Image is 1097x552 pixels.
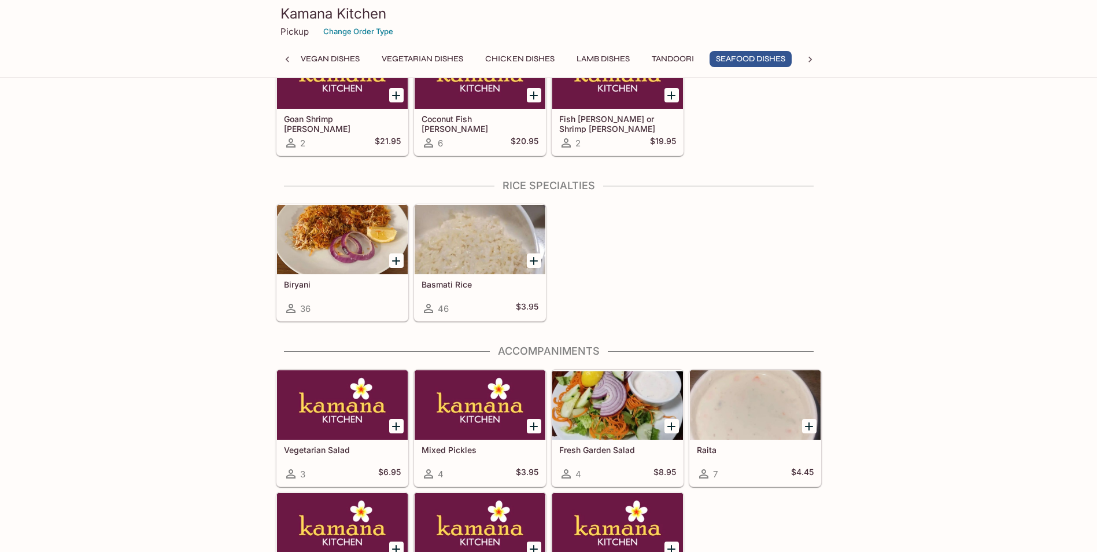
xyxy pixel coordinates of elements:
[276,204,408,321] a: Biryani36
[375,51,470,67] button: Vegetarian Dishes
[294,51,366,67] button: Vegan Dishes
[280,5,817,23] h3: Kamana Kitchen
[527,88,541,102] button: Add Coconut Fish Curry
[713,469,718,480] span: 7
[710,51,792,67] button: Seafood Dishes
[415,370,545,440] div: Mixed Pickles
[559,114,676,133] h5: Fish [PERSON_NAME] or Shrimp [PERSON_NAME]
[389,419,404,433] button: Add Vegetarian Salad
[414,39,546,156] a: Coconut Fish [PERSON_NAME]6$20.95
[516,467,538,481] h5: $3.95
[690,370,821,440] div: Raita
[653,467,676,481] h5: $8.95
[552,39,683,109] div: Fish Curry or Shrimp Curry
[791,467,814,481] h5: $4.45
[389,88,404,102] button: Add Goan Shrimp Curry
[280,26,309,37] p: Pickup
[575,469,581,480] span: 4
[276,345,822,358] h4: Accompaniments
[650,136,676,150] h5: $19.95
[318,23,398,41] button: Change Order Type
[552,370,684,487] a: Fresh Garden Salad4$8.95
[415,39,545,109] div: Coconut Fish Curry
[422,279,538,289] h5: Basmati Rice
[414,204,546,321] a: Basmati Rice46$3.95
[479,51,561,67] button: Chicken Dishes
[414,370,546,487] a: Mixed Pickles4$3.95
[575,138,581,149] span: 2
[664,419,679,433] button: Add Fresh Garden Salad
[378,467,401,481] h5: $6.95
[277,205,408,274] div: Biryani
[389,253,404,268] button: Add Biryani
[277,370,408,440] div: Vegetarian Salad
[375,136,401,150] h5: $21.95
[276,39,408,156] a: Goan Shrimp [PERSON_NAME]2$21.95
[422,114,538,133] h5: Coconut Fish [PERSON_NAME]
[689,370,821,487] a: Raita7$4.45
[438,469,444,480] span: 4
[570,51,636,67] button: Lamb Dishes
[438,303,449,314] span: 46
[300,138,305,149] span: 2
[527,253,541,268] button: Add Basmati Rice
[527,419,541,433] button: Add Mixed Pickles
[802,419,817,433] button: Add Raita
[277,39,408,109] div: Goan Shrimp Curry
[276,370,408,487] a: Vegetarian Salad3$6.95
[284,279,401,289] h5: Biryani
[516,301,538,315] h5: $3.95
[645,51,700,67] button: Tandoori
[300,469,305,480] span: 3
[697,445,814,455] h5: Raita
[276,179,822,192] h4: Rice Specialties
[284,114,401,133] h5: Goan Shrimp [PERSON_NAME]
[284,445,401,455] h5: Vegetarian Salad
[438,138,443,149] span: 6
[511,136,538,150] h5: $20.95
[422,445,538,455] h5: Mixed Pickles
[664,88,679,102] button: Add Fish Curry or Shrimp Curry
[415,205,545,274] div: Basmati Rice
[300,303,311,314] span: 36
[559,445,676,455] h5: Fresh Garden Salad
[552,39,684,156] a: Fish [PERSON_NAME] or Shrimp [PERSON_NAME]2$19.95
[552,370,683,440] div: Fresh Garden Salad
